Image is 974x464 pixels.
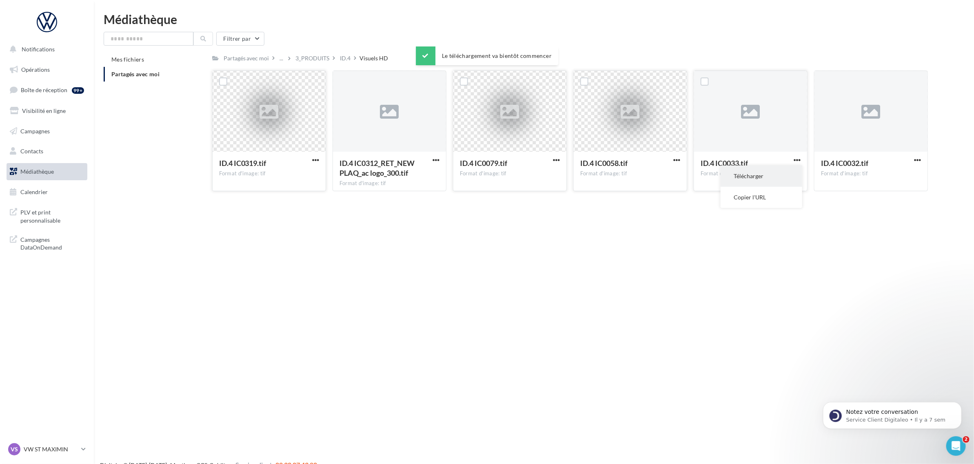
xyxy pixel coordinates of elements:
[20,234,84,252] span: Campagnes DataOnDemand
[24,445,78,453] p: VW ST MAXIMIN
[5,123,89,140] a: Campagnes
[5,102,89,119] a: Visibilité en ligne
[22,107,66,114] span: Visibilité en ligne
[460,170,560,177] div: Format d'image: tif
[104,13,964,25] div: Médiathèque
[219,159,266,168] span: ID.4 IC0319.tif
[20,188,48,195] span: Calendrier
[5,41,86,58] button: Notifications
[21,66,50,73] span: Opérations
[416,46,558,65] div: Le téléchargement va bientôt commencer
[963,436,970,443] span: 2
[946,436,966,456] iframe: Intercom live chat
[5,163,89,180] a: Médiathèque
[580,170,680,177] div: Format d'image: tif
[821,159,868,168] span: ID.4 IC0032.tif
[219,170,319,177] div: Format d'image: tif
[224,54,269,62] div: Partagés avec moi
[5,81,89,99] a: Boîte de réception99+
[278,53,285,64] div: ...
[296,54,330,62] div: 3_PRODUITS
[360,54,388,62] div: Visuels HD
[580,159,628,168] span: ID.4 IC0058.tif
[11,445,18,453] span: VS
[111,56,144,63] span: Mes fichiers
[701,170,801,177] div: Format d'image: tif
[811,385,974,442] iframe: Intercom notifications message
[721,187,802,208] button: Copier l'URL
[111,71,160,77] span: Partagés avec moi
[22,46,55,53] span: Notifications
[20,207,84,224] span: PLV et print personnalisable
[7,442,87,457] a: VS VW ST MAXIMIN
[216,32,264,46] button: Filtrer par
[5,231,89,255] a: Campagnes DataOnDemand
[721,166,802,187] button: Télécharger
[20,127,50,134] span: Campagnes
[72,87,84,94] div: 99+
[5,203,89,228] a: PLV et print personnalisable
[340,54,351,62] div: ID.4
[21,86,67,93] span: Boîte de réception
[339,180,439,187] div: Format d'image: tif
[701,159,748,168] span: ID.4 IC0033.tif
[339,159,415,177] span: ID.4 IC0312_RET_NEW PLAQ_ac logo_300.tif
[20,148,43,155] span: Contacts
[20,168,54,175] span: Médiathèque
[821,170,921,177] div: Format d'image: tif
[460,159,507,168] span: ID.4 IC0079.tif
[5,61,89,78] a: Opérations
[5,183,89,201] a: Calendrier
[5,143,89,160] a: Contacts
